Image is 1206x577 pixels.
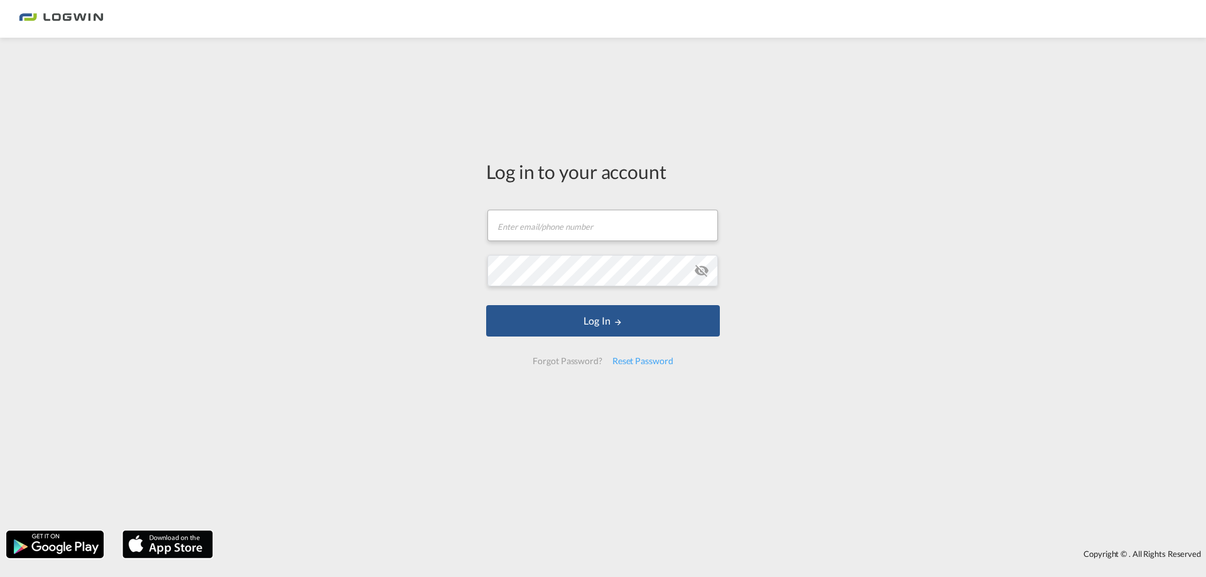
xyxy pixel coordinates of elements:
[219,543,1206,564] div: Copyright © . All Rights Reserved
[486,305,720,337] button: LOGIN
[487,210,718,241] input: Enter email/phone number
[694,263,709,278] md-icon: icon-eye-off
[607,350,678,372] div: Reset Password
[121,529,214,559] img: apple.png
[5,529,105,559] img: google.png
[528,350,607,372] div: Forgot Password?
[19,5,104,33] img: bc73a0e0d8c111efacd525e4c8ad7d32.png
[486,158,720,185] div: Log in to your account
